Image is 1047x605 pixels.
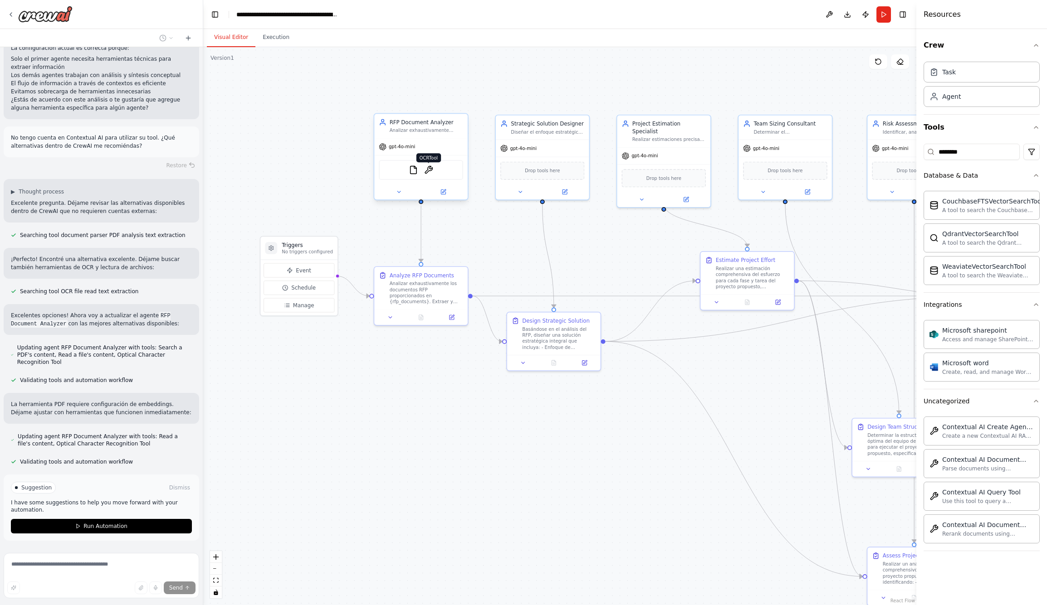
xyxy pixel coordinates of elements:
img: FileReadTool [409,165,418,174]
div: Realizar estimaciones precisas de esfuerzo, tiempo y recursos para cada fase y tarea del proyecto... [632,136,706,142]
span: gpt-4o-mini [510,145,537,151]
span: Schedule [291,284,316,292]
div: Strategic Solution Designer [511,120,584,128]
li: Solo el primer agente necesita herramientas técnicas para extraer información [11,55,192,71]
h4: Resources [924,9,961,20]
img: Qdrantvectorsearchtool [930,233,939,242]
button: Open in side panel [572,358,597,368]
img: Contextualaireranktool [930,524,939,533]
g: Edge from 6196218e-96d1-49cd-9729-8c7373d74b45 to b7719e31-8721-48ed-85e4-0abf5caf1342 [605,277,695,345]
div: CouchbaseFTSVectorSearchTool [942,197,1043,206]
button: Schedule [264,281,334,295]
div: Rerank documents using Contextual AI's instruction-following reranker [942,530,1034,537]
div: Task [942,68,956,77]
div: Integrations [924,316,1040,389]
span: ▶ [11,188,15,195]
div: RFP Document AnalyzerAnalizar exhaustivamente documentos de RFP/licitación para extraer informaci... [374,115,469,202]
span: Suggestion [21,484,52,491]
div: Uncategorized [924,397,969,406]
div: Estimate Project Effort [716,257,775,264]
code: RFP Document Analyzer [11,312,171,328]
li: Los demás agentes trabajan con análisis y síntesis conceptual [11,71,192,79]
div: Estimate Project EffortRealizar una estimación comprehensiva del esfuerzo para cada fase y tarea ... [700,251,795,310]
div: Microsoft word [942,358,1034,368]
span: gpt-4o-mini [389,144,415,150]
span: Run Automation [83,523,127,530]
p: No tengo cuenta en Contextual AI para utilizar su tool. ¿Qué alternativas dentro de CrewAI me rec... [11,134,192,150]
span: Drop tools here [896,167,931,174]
div: Tools [924,140,1040,558]
span: Send [169,584,183,591]
g: Edge from 6196218e-96d1-49cd-9729-8c7373d74b45 to 83fda985-ffe2-4b56-aee0-ee31047f96f0 [605,338,862,580]
img: Contextualaicreateagenttool [930,426,939,436]
div: Integrations [924,300,962,309]
div: Analizar exhaustivamente documentos de RFP/licitación para extraer información clave incluyendo s... [390,127,463,133]
img: Microsoft sharepoint [930,330,939,339]
button: ▶Thought process [11,188,64,195]
span: Searching tool OCR file read text extraction [20,288,138,295]
img: Logo [18,6,73,22]
g: Edge from 475240dd-4a40-442b-ac08-64f687d0bf3e to b7719e31-8721-48ed-85e4-0abf5caf1342 [660,204,751,247]
g: Edge from 7b18544c-18fc-494d-93b3-02c16027fedd to ce75744c-8d5b-4077-a471-7205f475f6df [417,206,425,262]
img: Weaviatevectorsearchtool [930,266,939,275]
img: Contextualaiparsetool [930,459,939,468]
div: Agent [942,92,961,101]
div: Create a new Contextual AI RAG agent with documents and datastore [942,432,1034,440]
div: Design Team StructureDeterminar la estructura óptima del equipo de trabajo para ejecutar el proye... [851,418,946,477]
p: La herramienta PDF requiere configuración de embeddings. Déjame ajustar con herramientas que func... [11,400,192,416]
button: Open in side panel [422,187,465,196]
div: A tool to search the Qdrant database for relevant information on internal documents. [942,239,1034,247]
div: Risk Assessment Analyst [883,120,956,128]
p: ¿Estás de acuerdo con este análisis o te gustaría que agregue alguna herramienta específica para ... [11,96,192,112]
div: Determinar el dimensionamiento óptimo del equipo de trabajo para el proyecto, especificando el nú... [753,129,827,135]
span: Validating tools and automation workflow [20,377,133,384]
div: Contextual AI Document Reranker [942,520,1034,529]
g: Edge from b7719e31-8721-48ed-85e4-0abf5caf1342 to 855fcef9-0147-436b-89bd-2d440f47efe6 [799,277,847,451]
div: Use this tool to query a Contextual AI RAG agent with access to your documents [942,498,1034,505]
div: Design Strategic SolutionBasándose en el análisis del RFP, diseñar una solución estratégica integ... [506,312,601,371]
button: zoom out [210,563,222,575]
span: Drop tools here [525,167,560,174]
span: Drop tools here [646,174,681,182]
span: Event [296,266,311,274]
div: Assess Project Risks [883,552,936,560]
div: Design Team Structure [867,423,928,431]
button: Run Automation [11,519,192,533]
div: Team Sizing ConsultantDeterminar el dimensionamiento óptimo del equipo de trabajo para el proyect... [738,115,832,200]
div: Determinar la estructura óptima del equipo de trabajo para ejecutar el proyecto propuesto, especi... [867,432,941,457]
span: Validating tools and automation workflow [20,458,133,465]
div: A tool to search the Couchbase database for relevant information on internal documents. [942,207,1043,214]
span: Thought process [19,188,64,195]
button: Tools [924,115,1040,140]
div: Analyze RFP DocumentsAnalizar exhaustivamente los documentos RFP proporcionados en {rfp_documents... [374,266,469,325]
button: Visual Editor [207,28,255,47]
div: Analizar exhaustivamente los documentos RFP proporcionados en {rfp_documents}. Extraer y document... [390,281,463,305]
g: Edge from 6196218e-96d1-49cd-9729-8c7373d74b45 to f6ec4462-ce87-42dd-8134-acf7e65f7672 [605,292,991,345]
img: Contextualaiquerytool [930,492,939,501]
li: Evitamos sobrecarga de herramientas innecesarias [11,87,192,96]
g: Edge from b7719e31-8721-48ed-85e4-0abf5caf1342 to 83fda985-ffe2-4b56-aee0-ee31047f96f0 [799,277,862,580]
button: No output available [405,313,437,322]
div: React Flow controls [210,551,222,598]
span: Updating agent RFP Document Analyzer with tools: Search a PDF's content, Read a file's content, O... [17,344,192,366]
p: No triggers configured [282,249,333,255]
div: Version 1 [210,54,234,62]
button: Send [164,581,196,594]
button: Open in side panel [543,187,586,196]
button: Improve this prompt [7,581,20,594]
p: I have some suggestions to help you move forward with your automation. [11,499,192,513]
div: Realizar una estimación comprehensiva del esfuerzo para cada fase y tarea del proyecto propuesto,... [716,266,789,290]
div: Design Strategic Solution [522,317,589,324]
p: ¡Perfecto! Encontré una alternativa excelente. Déjame buscar también herramientas de OCR y lectur... [11,255,192,271]
button: Crew [924,33,1040,58]
button: toggle interactivity [210,586,222,598]
div: Project Estimation Specialist [632,120,706,135]
div: Diseñar el enfoque estratégico de colaboración y la estructura del proyecto basándose en el análi... [511,129,584,135]
button: Manage [264,298,334,313]
button: Dismiss [167,483,192,492]
button: No output available [538,358,570,368]
div: Access and manage SharePoint sites, lists, and document libraries. [942,336,1034,343]
div: Contextual AI Query Tool [942,488,1034,497]
div: Basándose en el análisis del RFP, diseñar una solución estratégica integral que incluya: - Enfoqu... [522,326,596,351]
g: Edge from b7719e31-8721-48ed-85e4-0abf5caf1342 to f6ec4462-ce87-42dd-8134-acf7e65f7672 [799,277,992,300]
